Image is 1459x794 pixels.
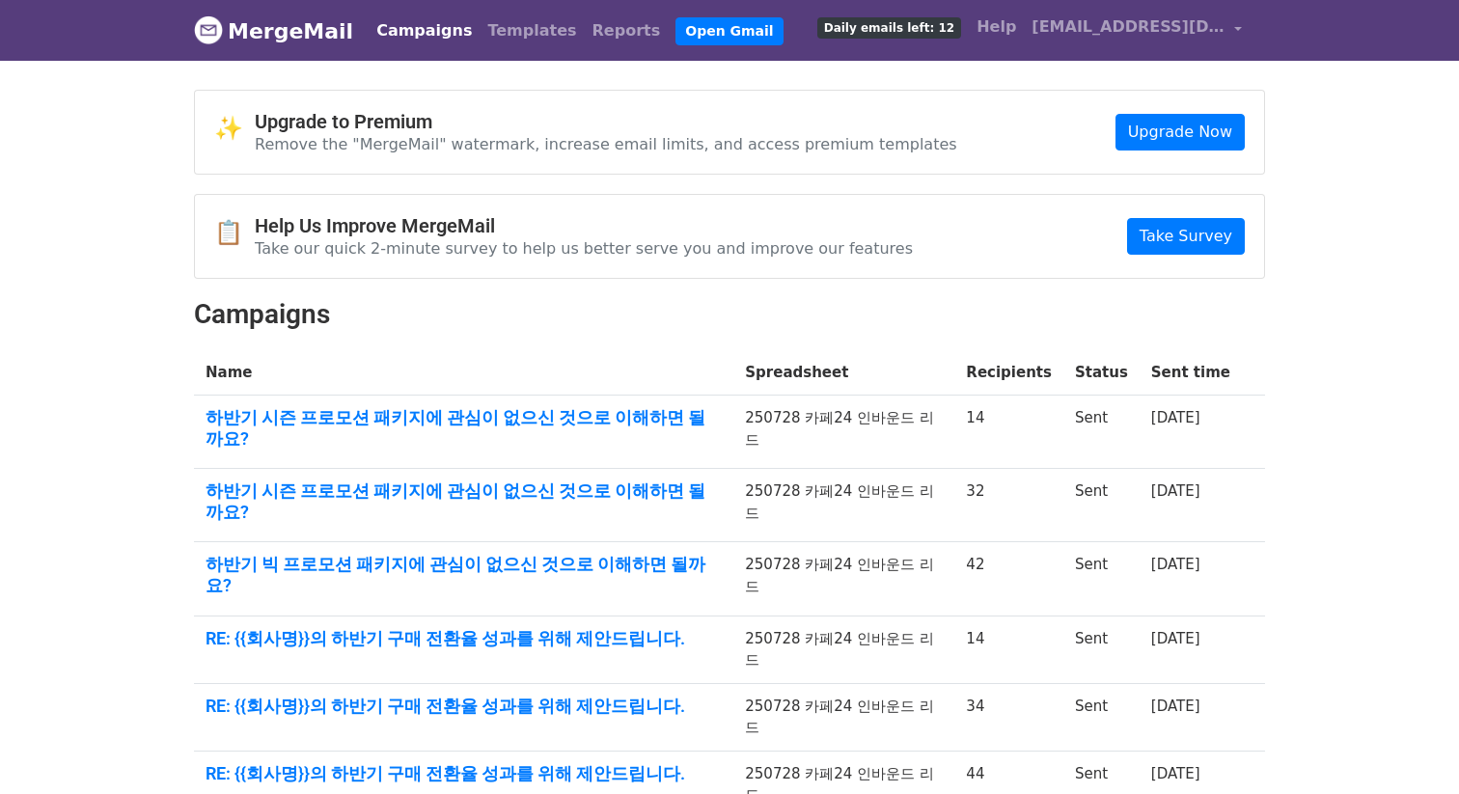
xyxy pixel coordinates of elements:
[954,542,1063,616] td: 42
[1063,350,1140,396] th: Status
[1063,396,1140,469] td: Sent
[206,763,722,784] a: RE: {{회사명}}의 하반기 구매 전환율 성과를 위해 제안드립니다.
[733,396,954,469] td: 250728 카페24 인바운드 리드
[206,480,722,522] a: 하반기 시즌 프로모션 패키지에 관심이 없으신 것으로 이해하면 될까요?
[733,616,954,683] td: 250728 카페24 인바운드 리드
[954,469,1063,542] td: 32
[206,554,722,595] a: 하반기 빅 프로모션 패키지에 관심이 없으신 것으로 이해하면 될까요?
[817,17,961,39] span: Daily emails left: 12
[733,350,954,396] th: Spreadsheet
[1032,15,1225,39] span: [EMAIL_ADDRESS][DOMAIN_NAME]
[969,8,1024,46] a: Help
[1140,350,1242,396] th: Sent time
[194,11,353,51] a: MergeMail
[194,15,223,44] img: MergeMail logo
[1127,218,1245,255] a: Take Survey
[255,110,957,133] h4: Upgrade to Premium
[1063,469,1140,542] td: Sent
[1063,616,1140,683] td: Sent
[480,12,584,50] a: Templates
[206,628,722,649] a: RE: {{회사명}}의 하반기 구매 전환율 성과를 위해 제안드립니다.
[585,12,669,50] a: Reports
[206,696,722,717] a: RE: {{회사명}}의 하반기 구매 전환율 성과를 위해 제안드립니다.
[255,238,913,259] p: Take our quick 2-minute survey to help us better serve you and improve our features
[1151,630,1200,647] a: [DATE]
[194,350,733,396] th: Name
[954,350,1063,396] th: Recipients
[733,469,954,542] td: 250728 카페24 인바운드 리드
[214,115,255,143] span: ✨
[1063,542,1140,616] td: Sent
[206,407,722,449] a: 하반기 시즌 프로모션 패키지에 관심이 없으신 것으로 이해하면 될까요?
[954,396,1063,469] td: 14
[1063,683,1140,751] td: Sent
[255,214,913,237] h4: Help Us Improve MergeMail
[1151,409,1200,426] a: [DATE]
[369,12,480,50] a: Campaigns
[1151,765,1200,782] a: [DATE]
[954,683,1063,751] td: 34
[255,134,957,154] p: Remove the "MergeMail" watermark, increase email limits, and access premium templates
[194,298,1265,331] h2: Campaigns
[1151,556,1200,573] a: [DATE]
[954,616,1063,683] td: 14
[810,8,969,46] a: Daily emails left: 12
[1151,698,1200,715] a: [DATE]
[733,542,954,616] td: 250728 카페24 인바운드 리드
[733,683,954,751] td: 250728 카페24 인바운드 리드
[675,17,783,45] a: Open Gmail
[1024,8,1250,53] a: [EMAIL_ADDRESS][DOMAIN_NAME]
[1115,114,1245,151] a: Upgrade Now
[214,219,255,247] span: 📋
[1151,482,1200,500] a: [DATE]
